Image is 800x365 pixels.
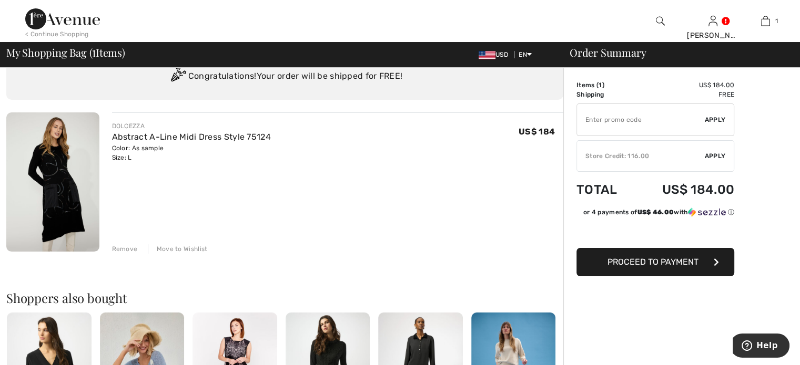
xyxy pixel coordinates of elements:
td: Total [576,172,633,207]
td: Free [633,90,734,99]
span: 1 [599,81,602,89]
img: My Bag [761,15,770,27]
td: US$ 184.00 [633,80,734,90]
div: Remove [112,244,138,254]
img: search the website [656,15,665,27]
iframe: PayPal-paypal [576,221,734,244]
div: Store Credit: 116.00 [577,151,705,161]
img: Abstract A-Line Midi Dress Style 75124 [6,112,99,252]
td: US$ 184.00 [633,172,734,207]
img: 1ère Avenue [25,8,100,29]
div: Color: As sample Size: L [112,143,271,162]
div: Congratulations! Your order will be shipped for FREE! [19,66,551,87]
span: My Shopping Bag ( Items) [6,47,125,58]
img: Congratulation2.svg [167,66,188,87]
a: Abstract A-Line Midi Dress Style 75124 [112,132,271,142]
div: DOLCEZZA [112,121,271,131]
img: US Dollar [479,51,495,59]
span: 1 [92,45,96,58]
button: Proceed to Payment [576,248,734,276]
span: 1 [775,16,778,26]
span: EN [519,51,532,58]
h2: Shoppers also bought [6,291,563,304]
img: My Info [708,15,717,27]
a: Sign In [708,16,717,26]
div: or 4 payments of with [583,207,734,217]
span: USD [479,51,512,58]
td: Items ( ) [576,80,633,90]
div: or 4 payments ofUS$ 46.00withSezzle Click to learn more about Sezzle [576,207,734,221]
td: Shipping [576,90,633,99]
div: < Continue Shopping [25,29,89,39]
span: Apply [705,151,726,161]
span: US$ 184 [519,127,555,137]
span: US$ 46.00 [637,208,674,216]
input: Promo code [577,104,705,135]
div: Order Summary [557,47,794,58]
a: 1 [740,15,791,27]
img: Sezzle [688,207,726,217]
span: Proceed to Payment [607,257,698,267]
span: Apply [705,115,726,124]
iframe: Opens a widget where you can find more information [733,333,789,360]
div: [PERSON_NAME] [687,30,738,41]
div: Move to Wishlist [148,244,208,254]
